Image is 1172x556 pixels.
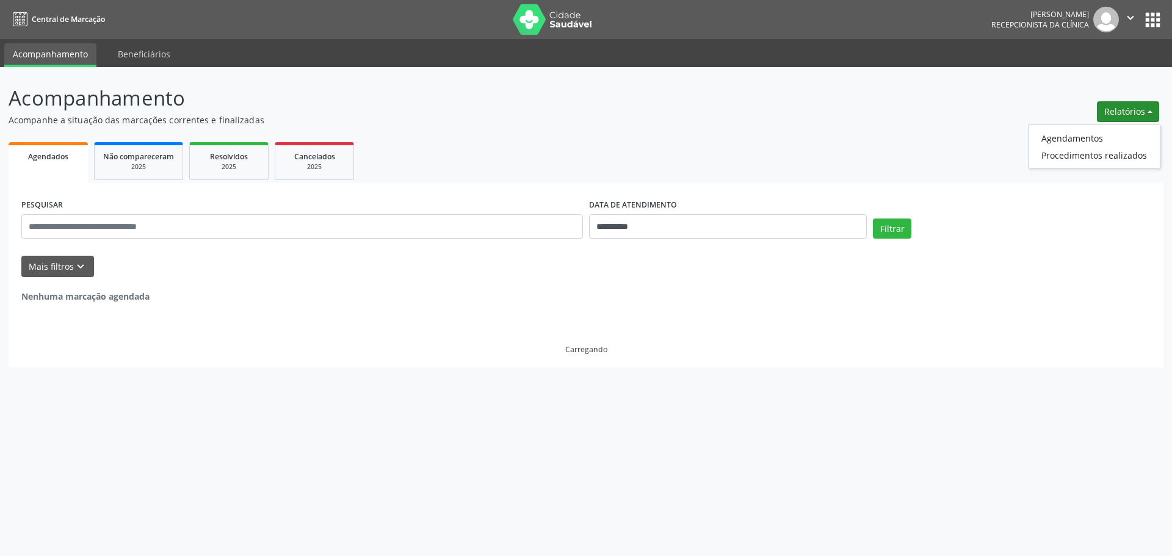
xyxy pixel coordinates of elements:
i:  [1124,11,1137,24]
a: Beneficiários [109,43,179,65]
label: PESQUISAR [21,196,63,215]
button: Relatórios [1097,101,1159,122]
div: 2025 [198,162,259,171]
ul: Relatórios [1028,125,1160,168]
button: Mais filtroskeyboard_arrow_down [21,256,94,277]
p: Acompanhe a situação das marcações correntes e finalizadas [9,114,817,126]
a: Acompanhamento [4,43,96,67]
span: Cancelados [294,151,335,162]
span: Recepcionista da clínica [991,20,1089,30]
p: Acompanhamento [9,83,817,114]
a: Central de Marcação [9,9,105,29]
span: Resolvidos [210,151,248,162]
label: DATA DE ATENDIMENTO [589,196,677,215]
i: keyboard_arrow_down [74,260,87,273]
strong: Nenhuma marcação agendada [21,291,150,302]
a: Agendamentos [1029,129,1160,146]
div: Carregando [565,344,607,355]
img: img [1093,7,1119,32]
a: Procedimentos realizados [1029,146,1160,164]
div: 2025 [284,162,345,171]
span: Não compareceram [103,151,174,162]
button: Filtrar [873,218,911,239]
div: 2025 [103,162,174,171]
button: apps [1142,9,1163,31]
span: Agendados [28,151,68,162]
span: Central de Marcação [32,14,105,24]
div: [PERSON_NAME] [991,9,1089,20]
button:  [1119,7,1142,32]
